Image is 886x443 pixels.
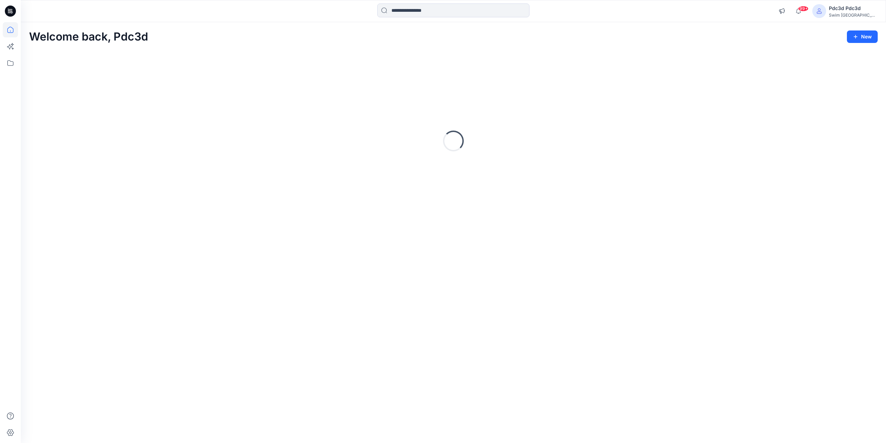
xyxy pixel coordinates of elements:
svg: avatar [816,8,822,14]
div: Swim [GEOGRAPHIC_DATA] [829,12,877,18]
div: Pdc3d Pdc3d [829,4,877,12]
span: 99+ [798,6,808,11]
h2: Welcome back, Pdc3d [29,30,148,43]
button: New [847,30,878,43]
